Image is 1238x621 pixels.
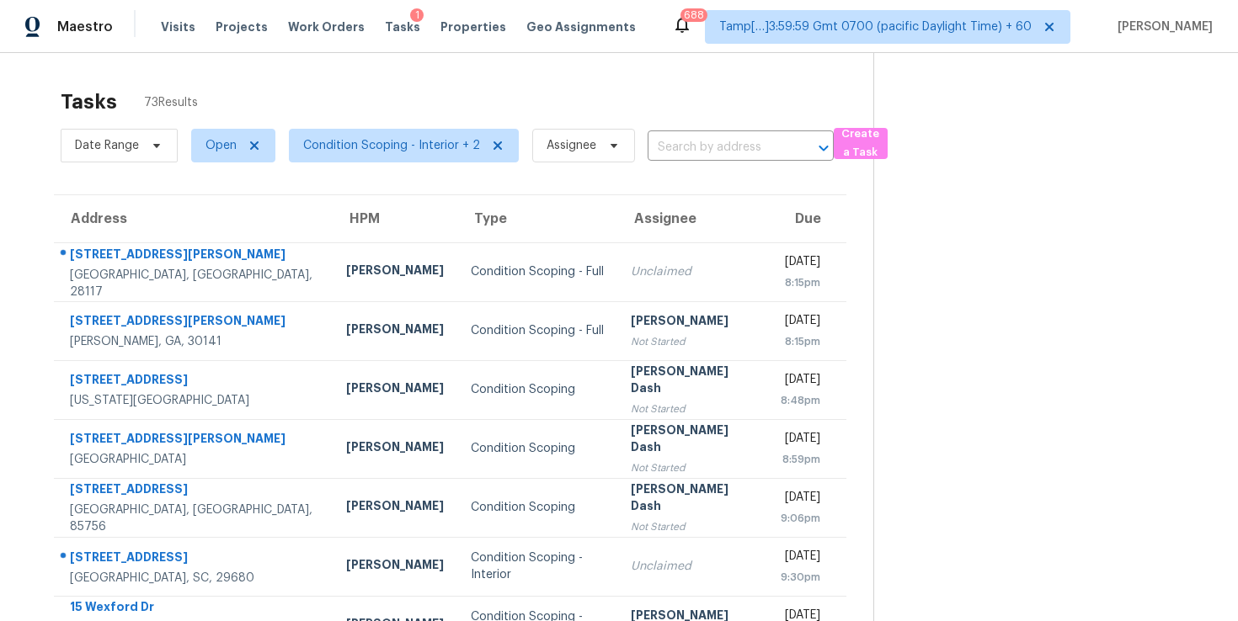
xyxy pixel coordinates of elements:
div: [DATE] [781,489,820,510]
div: Condition Scoping - Full [471,322,604,339]
div: [PERSON_NAME] Dash [631,480,754,518]
div: [PERSON_NAME] Dash [631,422,754,459]
span: Properties [440,19,506,35]
div: Unclaimed [631,263,754,280]
div: 9:30pm [781,569,820,586]
div: 8:15pm [781,274,820,291]
div: Condition Scoping [471,440,604,457]
span: Maestro [57,19,113,35]
span: [PERSON_NAME] [1111,19,1213,35]
div: [DATE] [781,548,820,569]
span: Tasks [385,21,420,33]
div: [STREET_ADDRESS] [70,480,319,502]
div: Not Started [631,459,754,476]
div: [STREET_ADDRESS][PERSON_NAME] [70,312,319,333]
div: [DATE] [781,312,820,333]
div: [PERSON_NAME] Dash [631,363,754,401]
span: Work Orders [288,19,365,35]
span: Condition Scoping - Interior + 2 [303,137,480,154]
th: Type [457,195,617,242]
div: Condition Scoping - Interior [471,549,604,583]
th: Assignee [617,195,767,242]
div: [PERSON_NAME] [346,379,444,401]
div: [GEOGRAPHIC_DATA] [70,451,319,468]
div: 688 [684,7,704,24]
div: [STREET_ADDRESS][PERSON_NAME] [70,430,319,451]
div: 1 [415,7,419,24]
div: Condition Scoping [471,499,604,516]
div: [STREET_ADDRESS] [70,549,319,570]
div: Not Started [631,518,754,535]
div: Unclaimed [631,558,754,575]
div: [PERSON_NAME] [346,262,444,283]
span: Tamp[…]3:59:59 Gmt 0700 (pacific Daylight Time) + 60 [719,19,1032,35]
div: 15 Wexford Dr [70,598,319,619]
span: 73 Results [144,94,198,111]
input: Search by address [648,135,787,161]
button: Create a Task [834,128,888,159]
span: Create a Task [842,125,879,163]
span: Date Range [75,137,139,154]
div: [PERSON_NAME], GA, 30141 [70,333,319,350]
span: Assignee [547,137,596,154]
div: Condition Scoping [471,381,604,398]
div: Not Started [631,333,754,350]
th: Address [54,195,333,242]
div: [STREET_ADDRESS][PERSON_NAME] [70,246,319,267]
span: Open [205,137,237,154]
span: Visits [161,19,195,35]
div: Condition Scoping - Full [471,263,604,280]
div: [PERSON_NAME] [346,556,444,577]
div: [US_STATE][GEOGRAPHIC_DATA] [70,392,319,409]
th: HPM [333,195,457,242]
div: [GEOGRAPHIC_DATA], [GEOGRAPHIC_DATA], 28117 [70,267,319,300]
div: [GEOGRAPHIC_DATA], [GEOGRAPHIC_DATA], 85756 [70,502,319,535]
th: Due [767,195,846,242]
div: Not Started [631,401,754,417]
span: Geo Assignments [526,19,636,35]
button: Open [812,136,835,160]
div: [PERSON_NAME] [346,497,444,518]
div: [DATE] [781,371,820,392]
div: [PERSON_NAME] [346,438,444,459]
div: [GEOGRAPHIC_DATA], SC, 29680 [70,570,319,586]
h2: Tasks [61,93,117,110]
div: 8:15pm [781,333,820,350]
span: Projects [216,19,268,35]
div: [DATE] [781,430,820,451]
div: [STREET_ADDRESS] [70,371,319,392]
div: 9:06pm [781,510,820,527]
div: 8:59pm [781,451,820,468]
div: [PERSON_NAME] [346,321,444,342]
div: [PERSON_NAME] [631,312,754,333]
div: 8:48pm [781,392,820,409]
div: [DATE] [781,253,820,274]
